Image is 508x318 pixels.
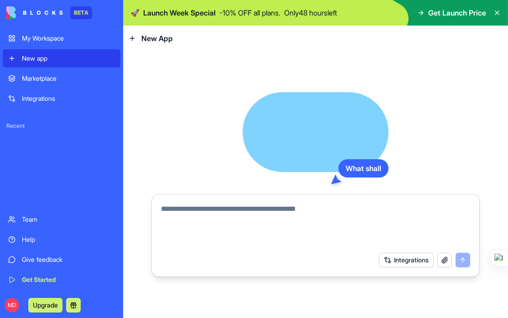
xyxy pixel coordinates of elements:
[379,253,434,267] button: Integrations
[284,7,337,18] p: Only 48 hours left
[3,271,120,289] a: Get Started
[219,7,280,18] p: - 10 % OFF all plans.
[28,298,62,313] button: Upgrade
[3,122,120,130] span: Recent
[28,300,62,309] a: Upgrade
[6,6,63,19] img: logo
[22,94,115,103] div: Integrations
[22,34,115,43] div: My Workspace
[22,74,115,83] div: Marketplace
[3,250,120,269] a: Give feedback
[22,235,115,244] div: Help
[70,6,92,19] div: BETA
[141,33,173,44] span: New App
[22,54,115,63] div: New app
[3,210,120,229] a: Team
[22,215,115,224] div: Team
[3,69,120,88] a: Marketplace
[5,298,19,313] span: MD
[143,7,216,18] span: Launch Week Special
[3,230,120,249] a: Help
[6,6,92,19] a: BETA
[130,7,140,18] span: 🚀
[22,275,115,284] div: Get Started
[3,49,120,68] a: New app
[428,7,486,18] span: Get Launch Price
[338,159,389,177] div: What shall
[3,89,120,108] a: Integrations
[22,255,115,264] div: Give feedback
[3,29,120,47] a: My Workspace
